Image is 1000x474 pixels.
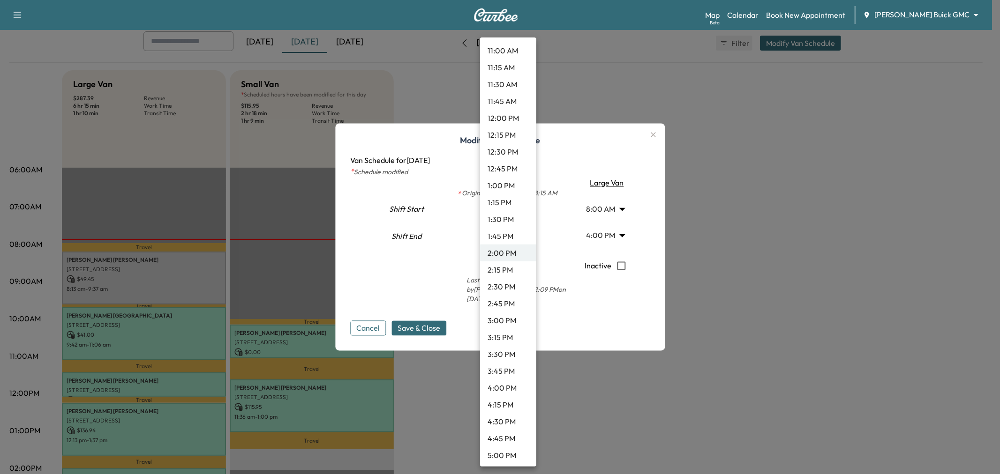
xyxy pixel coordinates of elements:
[480,143,536,160] li: 12:30 PM
[480,160,536,177] li: 12:45 PM
[480,42,536,59] li: 11:00 AM
[480,110,536,126] li: 12:00 PM
[480,93,536,110] li: 11:45 AM
[480,379,536,396] li: 4:00 PM
[480,312,536,329] li: 3:00 PM
[480,346,536,363] li: 3:30 PM
[480,211,536,228] li: 1:30 PM
[480,194,536,211] li: 1:15 PM
[480,59,536,76] li: 11:15 AM
[480,295,536,312] li: 2:45 PM
[480,430,536,447] li: 4:45 PM
[480,244,536,261] li: 2:00 PM
[480,396,536,413] li: 4:15 PM
[480,363,536,379] li: 3:45 PM
[480,261,536,278] li: 2:15 PM
[480,177,536,194] li: 1:00 PM
[480,228,536,244] li: 1:45 PM
[480,76,536,93] li: 11:30 AM
[480,126,536,143] li: 12:15 PM
[480,447,536,464] li: 5:00 PM
[480,278,536,295] li: 2:30 PM
[480,329,536,346] li: 3:15 PM
[480,413,536,430] li: 4:30 PM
